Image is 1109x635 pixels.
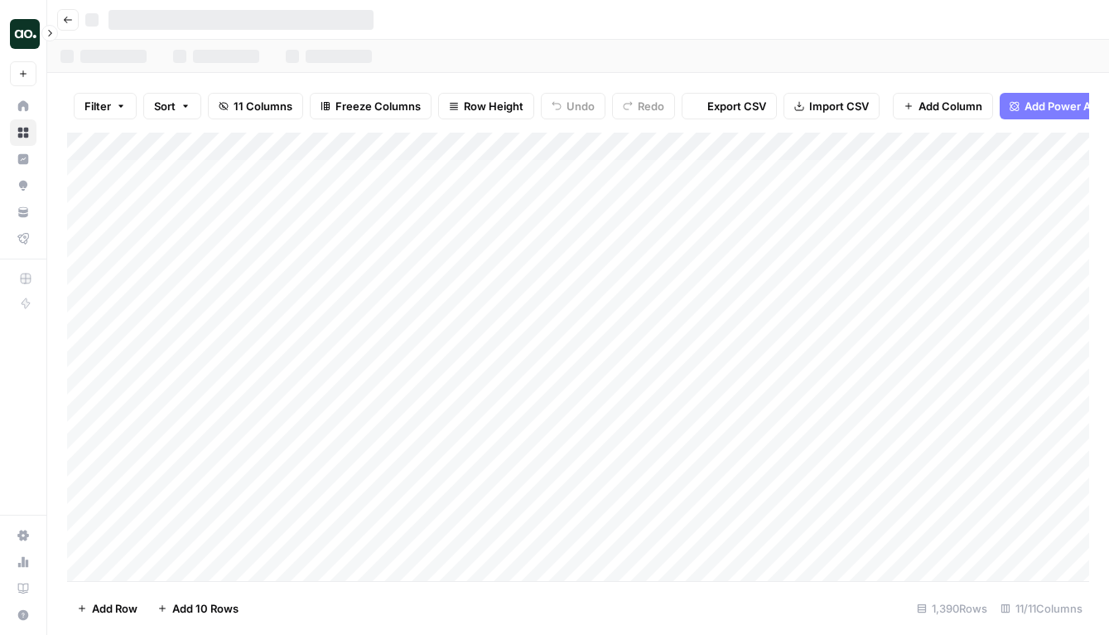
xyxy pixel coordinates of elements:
span: Import CSV [809,98,869,114]
button: Add Row [67,595,147,622]
button: Row Height [438,93,534,119]
button: Freeze Columns [310,93,432,119]
button: Add Column [893,93,993,119]
img: AO Internal Ops Logo [10,19,40,49]
a: Browse [10,119,36,146]
span: Export CSV [707,98,766,114]
button: Workspace: AO Internal Ops [10,13,36,55]
div: 11/11 Columns [994,595,1089,622]
button: Help + Support [10,602,36,628]
span: Row Height [464,98,523,114]
button: Undo [541,93,605,119]
span: Sort [154,98,176,114]
button: Export CSV [682,93,777,119]
button: Filter [74,93,137,119]
span: 11 Columns [234,98,292,114]
span: Add Row [92,600,137,617]
button: Sort [143,93,201,119]
a: Insights [10,146,36,172]
span: Redo [638,98,664,114]
a: Usage [10,549,36,575]
a: Your Data [10,199,36,225]
span: Add Column [919,98,982,114]
span: Undo [567,98,595,114]
a: Flightpath [10,225,36,252]
button: 11 Columns [208,93,303,119]
a: Home [10,93,36,119]
div: 1,390 Rows [910,595,994,622]
span: Filter [84,98,111,114]
span: Add 10 Rows [172,600,239,617]
button: Redo [612,93,675,119]
button: Add 10 Rows [147,595,248,622]
a: Learning Hub [10,575,36,602]
span: Freeze Columns [335,98,421,114]
a: Opportunities [10,172,36,199]
a: Settings [10,522,36,549]
button: Import CSV [784,93,880,119]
